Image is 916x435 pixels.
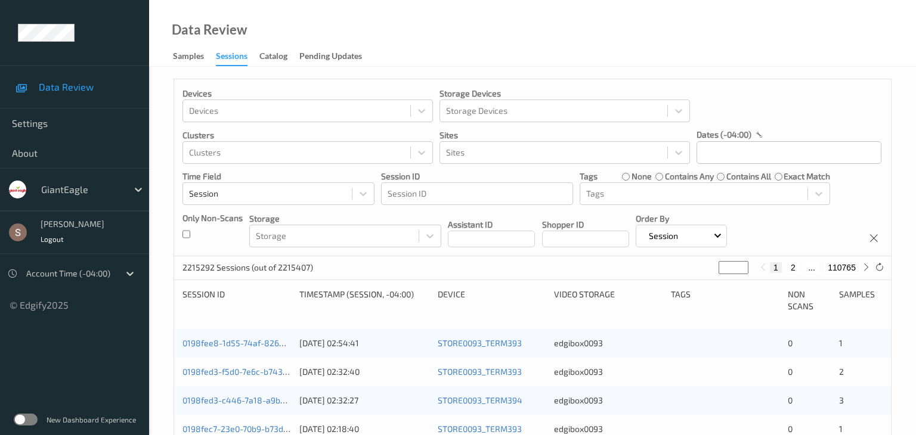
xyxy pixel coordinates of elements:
p: Order By [636,213,728,225]
div: Video Storage [554,288,663,312]
div: Timestamp (Session, -04:00) [299,288,429,312]
a: STORE0093_TERM394 [438,395,522,405]
div: Tags [671,288,779,312]
span: 0 [788,338,793,348]
p: Session ID [381,170,573,182]
span: 2 [839,366,844,377]
p: Sites [440,129,690,141]
button: 110765 [824,262,859,273]
a: Catalog [259,48,299,65]
div: [DATE] 02:32:40 [299,366,429,378]
a: Samples [173,48,216,65]
div: Catalog [259,50,287,65]
div: edgibox0093 [554,337,663,349]
a: STORE0093_TERM393 [438,424,522,434]
p: Shopper ID [542,219,629,231]
p: Devices [182,88,433,100]
p: dates (-04:00) [697,129,751,141]
div: Session ID [182,288,291,312]
div: [DATE] 02:54:41 [299,337,429,349]
span: 0 [788,366,793,377]
div: Device [438,288,546,312]
label: contains any [665,170,714,182]
a: STORE0093_TERM393 [438,366,522,377]
a: 0198fec7-23e0-70b9-b73d-20c7e3466520 [182,424,343,434]
p: Storage Devices [440,88,690,100]
p: Assistant ID [448,219,535,231]
div: edgibox0093 [554,366,663,378]
div: Data Review [172,24,247,36]
div: [DATE] 02:18:40 [299,423,429,435]
label: contains all [726,170,771,182]
button: 2 [787,262,799,273]
div: Non Scans [788,288,831,312]
button: ... [804,262,819,273]
a: STORE0093_TERM393 [438,338,522,348]
div: edgibox0093 [554,423,663,435]
div: Sessions [216,50,247,66]
div: Samples [839,288,883,312]
p: Storage [249,213,441,225]
label: none [632,170,652,182]
p: Session [645,230,682,242]
div: edgibox0093 [554,394,663,406]
a: 0198fed3-c446-7a18-a9b6-eb50179b4932 [182,395,345,405]
a: 0198fed3-f5d0-7e6c-b743-fae6101c9c5d [182,366,338,377]
a: 0198fee8-1d55-74af-8266-52f974a5d06e [182,338,343,348]
a: Sessions [216,48,259,66]
span: 1 [839,424,843,434]
span: 3 [839,395,844,405]
p: 2215292 Sessions (out of 2215407) [182,262,313,274]
button: 1 [770,262,782,273]
div: Pending Updates [299,50,362,65]
span: 0 [788,395,793,405]
span: 0 [788,424,793,434]
a: Pending Updates [299,48,374,65]
span: 1 [839,338,843,348]
p: Only Non-Scans [182,212,243,224]
label: exact match [784,170,830,182]
div: [DATE] 02:32:27 [299,394,429,406]
p: Time Field [182,170,375,182]
p: Tags [580,170,598,182]
p: Clusters [182,129,433,141]
div: Samples [173,50,204,65]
